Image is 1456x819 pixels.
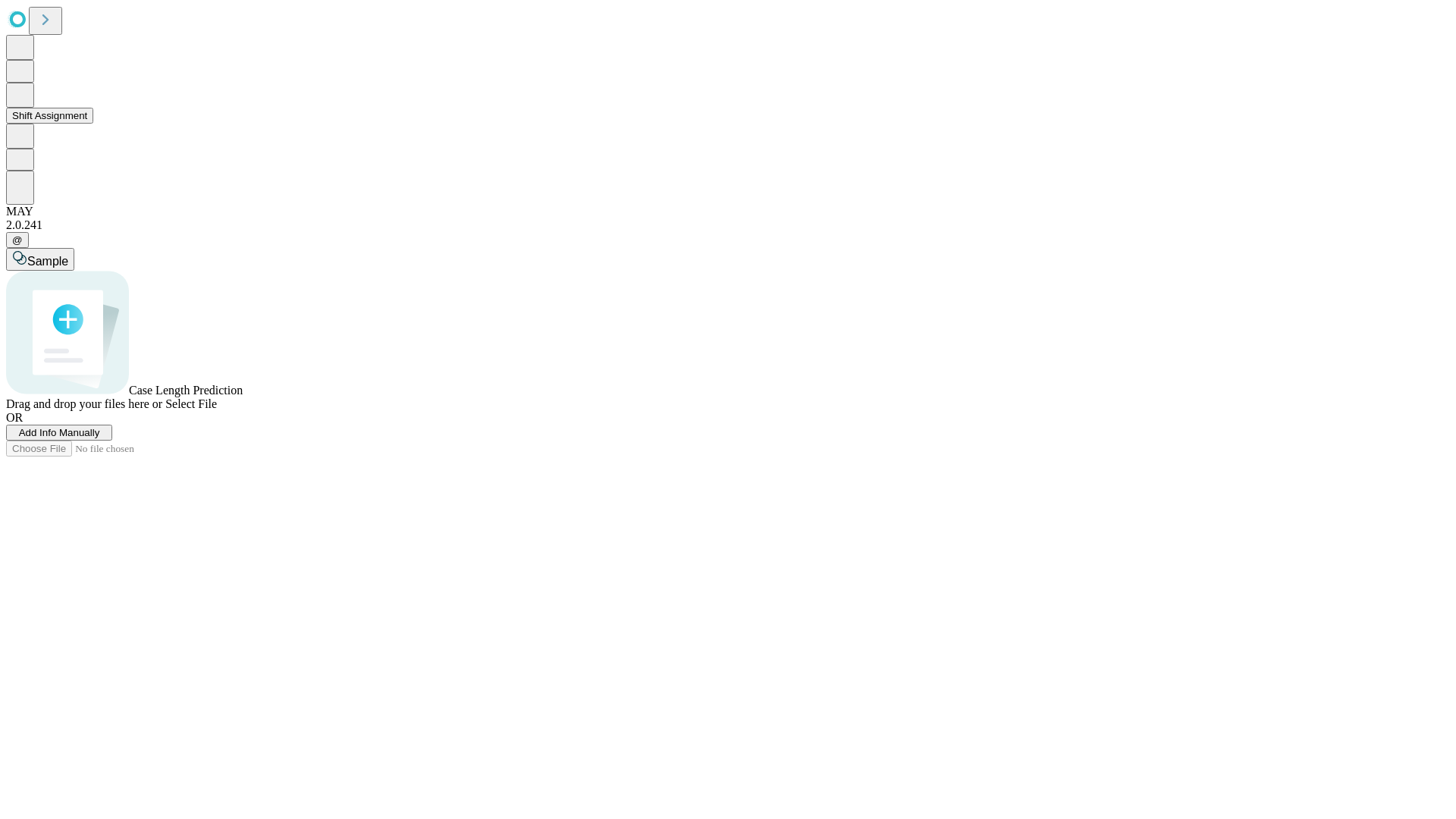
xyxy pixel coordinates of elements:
[6,411,23,424] span: OR
[27,255,68,268] span: Sample
[6,397,162,410] span: Drag and drop your files here or
[19,427,100,438] span: Add Info Manually
[129,384,243,397] span: Case Length Prediction
[6,232,29,248] button: @
[6,205,1450,218] div: MAY
[12,234,23,246] span: @
[6,248,74,271] button: Sample
[6,218,1450,232] div: 2.0.241
[165,397,217,410] span: Select File
[6,108,93,124] button: Shift Assignment
[6,425,112,441] button: Add Info Manually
